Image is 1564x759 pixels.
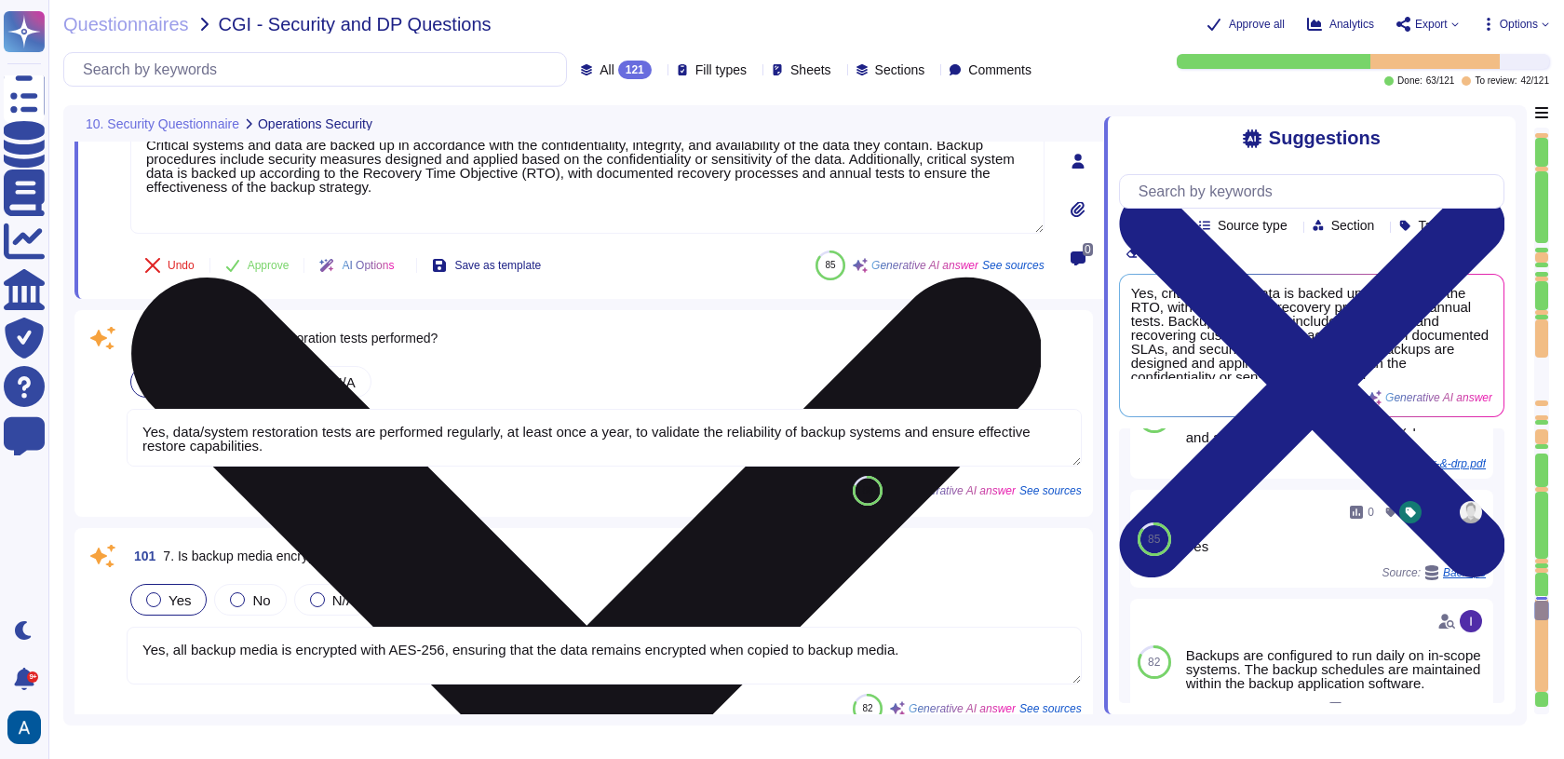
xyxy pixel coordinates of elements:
div: 9+ [27,671,38,683]
span: 42 / 121 [1520,76,1549,86]
div: 121 [618,61,652,79]
span: Export [1415,19,1448,30]
button: Approve all [1207,17,1285,32]
span: Source: [1286,702,1486,717]
span: 85 [826,260,836,270]
span: To review: [1475,76,1517,86]
span: Done: [1397,76,1422,86]
span: Questionnaires [63,15,189,34]
span: Comments [968,63,1031,76]
span: 0 [1083,243,1093,256]
span: Sheets [790,63,831,76]
span: 100 [127,332,155,345]
span: Sections [875,63,925,76]
span: 101 [127,549,155,562]
span: 63 / 121 [1426,76,1455,86]
span: 80 [863,485,873,495]
span: 10. Security Questionnaire [86,117,239,130]
span: Analytics [1329,19,1374,30]
span: 85 [1148,534,1160,545]
span: All [600,63,614,76]
span: Operations Security [258,117,372,130]
button: Analytics [1307,17,1374,32]
span: 82 [863,703,873,713]
img: user [1460,501,1482,523]
img: user [1460,610,1482,632]
input: Search by keywords [1129,175,1503,208]
span: Fill types [695,63,747,76]
span: CGI - Security and DP Questions [219,15,492,34]
span: See sources [1019,485,1082,496]
img: user [7,711,41,744]
button: user [4,707,54,748]
textarea: Yes, data/system restoration tests are performed regularly, at least once a year, to validate the... [127,409,1082,467]
span: Approve all [1229,19,1285,30]
span: 82 [1148,657,1160,668]
textarea: Yes, all backup media is encrypted with AES-256, ensuring that the data remains encrypted when co... [127,627,1082,684]
input: Search by keywords [74,53,566,86]
span: Options [1500,19,1538,30]
span: See sources [1019,703,1082,714]
div: Backups are configured to run daily on in-scope systems. The backup schedules are maintained with... [1186,648,1486,690]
